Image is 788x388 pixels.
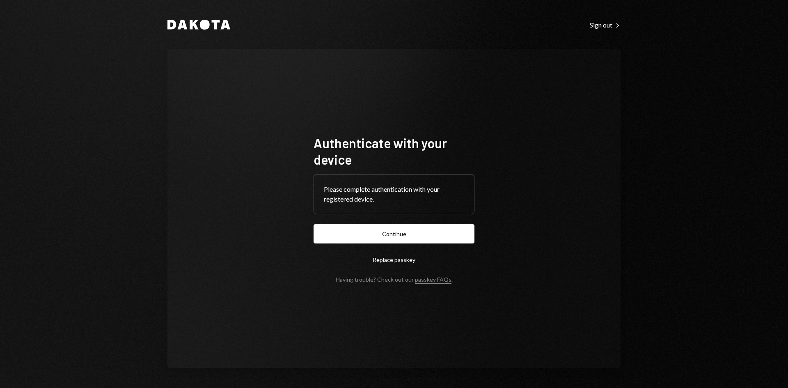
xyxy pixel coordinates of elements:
[415,276,451,284] a: passkey FAQs
[314,135,474,168] h1: Authenticate with your device
[590,20,621,29] a: Sign out
[324,184,464,204] div: Please complete authentication with your registered device.
[590,21,621,29] div: Sign out
[314,250,474,269] button: Replace passkey
[336,276,453,283] div: Having trouble? Check out our .
[314,224,474,243] button: Continue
